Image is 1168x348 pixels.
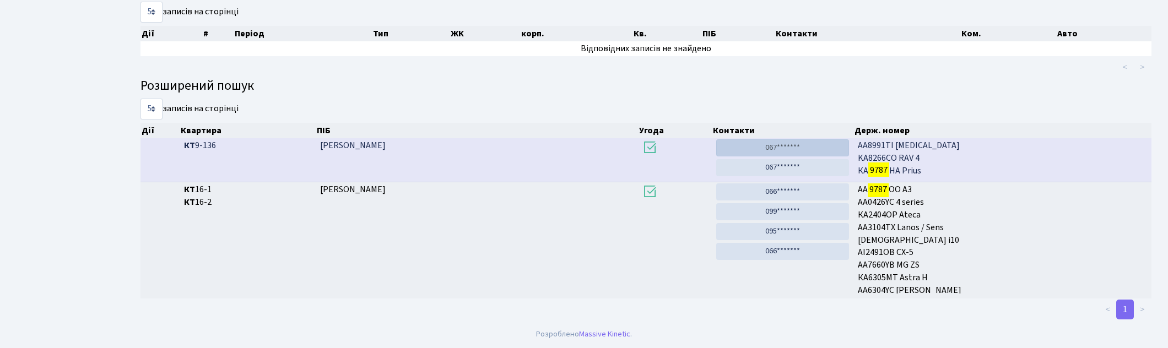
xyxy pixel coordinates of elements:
[140,2,163,23] select: записів на сторінці
[140,99,239,119] label: записів на сторінці
[184,139,311,152] span: 9-136
[536,328,632,340] div: Розроблено .
[140,123,180,138] th: Дії
[520,26,632,41] th: корп.
[632,26,701,41] th: Кв.
[868,162,889,178] mark: 9787
[868,182,889,197] mark: 9787
[140,99,163,119] select: записів на сторінці
[372,26,450,41] th: Тип
[638,123,712,138] th: Угода
[960,26,1056,41] th: Ком.
[701,26,775,41] th: ПІБ
[316,123,638,138] th: ПІБ
[775,26,960,41] th: Контакти
[1056,26,1151,41] th: Авто
[184,183,311,209] span: 16-1 16-2
[234,26,372,41] th: Період
[140,78,1151,94] h4: Розширений пошук
[320,139,386,151] span: [PERSON_NAME]
[184,183,195,195] b: КТ
[140,26,202,41] th: Дії
[579,328,630,340] a: Massive Kinetic
[450,26,520,41] th: ЖК
[202,26,234,41] th: #
[712,123,853,138] th: Контакти
[853,123,1151,138] th: Держ. номер
[140,41,1151,56] td: Відповідних записів не знайдено
[184,139,195,151] b: КТ
[1116,300,1134,319] a: 1
[858,183,1147,293] span: АА ОО A3 АА0426YC 4 series КА2404ОР Ateca АА3104ТХ Lanos / Sens [DEMOGRAPHIC_DATA] i10 AI2491ОВ C...
[184,196,195,208] b: КТ
[140,2,239,23] label: записів на сторінці
[320,183,386,195] span: [PERSON_NAME]
[858,139,1147,177] span: АА8991ТІ [MEDICAL_DATA] KA8266CO RAV 4 КА НА Prius
[180,123,316,138] th: Квартира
